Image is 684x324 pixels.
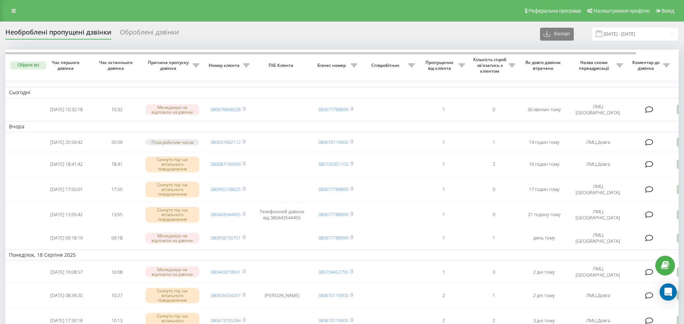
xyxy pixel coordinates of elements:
[569,178,627,201] td: ЛМЦ [GEOGRAPHIC_DATA]
[253,203,311,227] td: Телефонний дзвінок від 380443544455
[630,60,663,71] span: Коментар до дзвінка
[97,60,136,71] span: Час останнього дзвінка
[92,283,142,307] td: 10:27
[540,28,574,41] button: Експорт
[210,211,241,218] a: 380443544455
[660,283,677,301] div: Open Intercom Messenger
[92,152,142,176] td: 18:41
[318,139,348,145] a: 380670119000
[519,178,569,201] td: 17 годин тому
[525,60,563,71] span: Як довго дзвінок втрачено
[422,60,459,71] span: Пропущених від клієнта
[259,63,304,68] span: ПІБ Клієнта
[519,228,569,248] td: день тому
[469,178,519,201] td: 0
[145,60,193,71] span: Причина пропуску дзвінка
[318,211,348,218] a: 380677788899
[519,133,569,151] td: 14 годин тому
[594,8,650,14] span: Налаштування профілю
[41,133,92,151] td: [DATE] 20:59:42
[418,152,469,176] td: 1
[145,104,199,115] div: Менеджери не відповіли на дзвінок
[41,152,92,176] td: [DATE] 18:41:42
[469,100,519,120] td: 0
[469,283,519,307] td: 1
[469,203,519,227] td: 0
[92,178,142,201] td: 17:55
[92,228,142,248] td: 09:18
[364,63,408,68] span: Співробітник
[569,100,627,120] td: ЛМЦ [GEOGRAPHIC_DATA]
[41,228,92,248] td: [DATE] 09:18:19
[92,100,142,120] td: 10:32
[418,203,469,227] td: 1
[529,8,581,14] span: Реферальна програма
[92,203,142,227] td: 13:55
[569,262,627,282] td: ЛМЦ [GEOGRAPHIC_DATA]
[519,100,569,120] td: 30 хвилин тому
[47,60,86,71] span: Час першого дзвінка
[253,283,311,307] td: [PERSON_NAME]
[519,203,569,227] td: 21 годину тому
[41,283,92,307] td: [DATE] 08:39:20
[210,106,241,113] a: 380679848328
[519,262,569,282] td: 2 дні тому
[210,317,241,324] a: 380673705284
[472,57,509,74] span: Кількість спроб зв'язатись з клієнтом
[519,283,569,307] td: 2 дні тому
[145,182,199,197] div: Скинуто під час вітального повідомлення
[10,61,46,69] button: Обрати всі
[469,228,519,248] td: 1
[210,186,241,192] a: 380955158625
[569,283,627,307] td: ЛМЦ Довга
[318,186,348,192] a: 380677788899
[569,133,627,151] td: ЛМЦ Довга
[5,28,111,40] div: Необроблені пропущені дзвінки
[145,207,199,223] div: Скинуто під час вітального повідомлення
[41,262,92,282] td: [DATE] 16:08:57
[145,288,199,304] div: Скинуто під час вітального повідомлення
[41,178,92,201] td: [DATE] 17:55:01
[662,8,674,14] span: Вихід
[573,60,616,71] span: Назва схеми переадресації
[210,139,241,145] a: 380937662112
[145,233,199,243] div: Менеджери не відповіли на дзвінок
[418,178,469,201] td: 1
[145,266,199,277] div: Менеджери не відповіли на дзвінок
[418,100,469,120] td: 1
[418,228,469,248] td: 1
[469,152,519,176] td: 2
[210,292,241,298] a: 380635034297
[318,292,348,298] a: 380670119000
[210,161,241,167] a: 380687199349
[318,317,348,324] a: 380670119000
[418,133,469,151] td: 1
[569,228,627,248] td: ЛМЦ [GEOGRAPHIC_DATA]
[145,139,199,145] div: Поза робочим часом
[318,106,348,113] a: 380677788899
[92,133,142,151] td: 20:59
[418,283,469,307] td: 2
[569,152,627,176] td: ЛМЦ Довга
[469,133,519,151] td: 1
[120,28,179,40] div: Оброблені дзвінки
[92,262,142,282] td: 16:08
[569,203,627,227] td: ЛМЦ [GEOGRAPHIC_DATA]
[210,269,241,275] a: 380443318561
[469,262,519,282] td: 0
[206,63,243,68] span: Номер клієнта
[519,152,569,176] td: 16 годин тому
[210,234,241,241] a: 380958736751
[318,161,348,167] a: 380735001103
[314,63,351,68] span: Бізнес номер
[145,156,199,172] div: Скинуто під час вітального повідомлення
[318,269,348,275] a: 380734452755
[418,262,469,282] td: 1
[318,234,348,241] a: 380677788899
[41,100,92,120] td: [DATE] 10:32:18
[41,203,92,227] td: [DATE] 13:55:42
